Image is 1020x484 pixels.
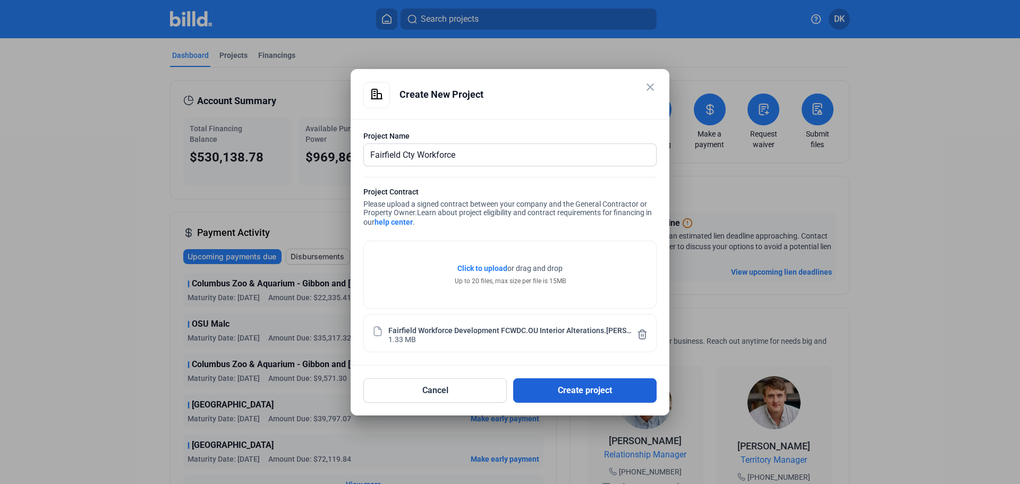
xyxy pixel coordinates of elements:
[363,378,507,403] button: Cancel
[375,218,413,226] a: help center
[363,208,652,226] span: Learn about project eligibility and contract requirements for financing in our .
[507,263,563,274] span: or drag and drop
[513,378,657,403] button: Create project
[388,325,632,334] div: Fairfield Workforce Development FCWDC.OU Interior Alterations.[PERSON_NAME].pdf
[455,276,566,286] div: Up to 20 files, max size per file is 15MB
[457,264,507,273] span: Click to upload
[388,334,416,343] div: 1.33 MB
[363,131,657,141] div: Project Name
[363,186,657,200] div: Project Contract
[644,81,657,94] mat-icon: close
[363,186,657,230] div: Please upload a signed contract between your company and the General Contractor or Property Owner.
[399,82,657,107] div: Create New Project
